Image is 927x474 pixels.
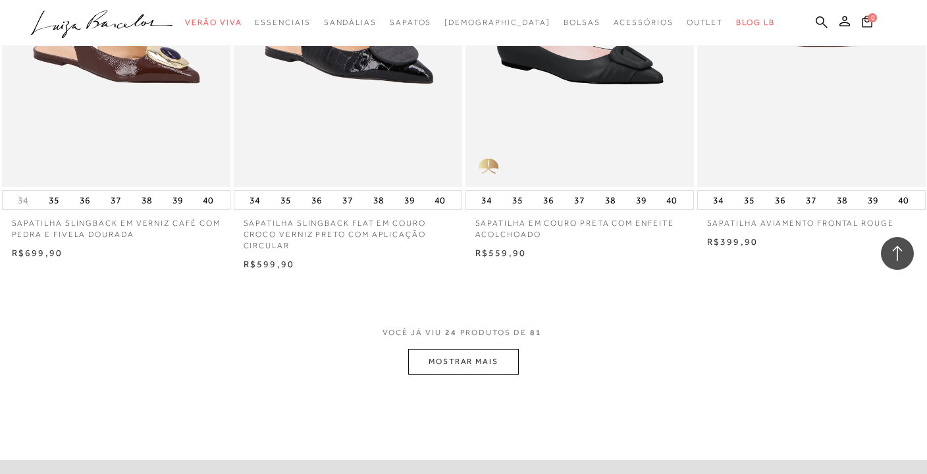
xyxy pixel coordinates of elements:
button: 35 [740,191,758,209]
button: 37 [338,191,357,209]
button: 38 [138,191,156,209]
span: 81 [530,328,542,337]
a: SAPATILHA SLINGBACK EM VERNIZ CAFÉ COM PEDRA E FIVELA DOURADA [2,210,230,240]
button: 36 [771,191,789,209]
a: BLOG LB [736,11,774,35]
span: 24 [445,328,457,337]
span: Acessórios [614,18,674,27]
span: R$699,90 [12,248,63,258]
button: 40 [662,191,681,209]
button: 40 [199,191,217,209]
button: 40 [894,191,913,209]
button: 35 [45,191,63,209]
a: SAPATILHA AVIAMENTO FRONTAL ROUGE [697,210,926,229]
button: 36 [539,191,558,209]
a: SAPATILHA SLINGBACK FLAT EM COURO CROCO VERNIZ PRETO COM APLICAÇÃO CIRCULAR [234,210,462,251]
span: Bolsas [564,18,600,27]
button: 38 [833,191,851,209]
a: categoryNavScreenReaderText [614,11,674,35]
button: 36 [307,191,326,209]
button: 36 [76,191,94,209]
span: R$599,90 [244,259,295,269]
button: 39 [864,191,882,209]
button: 39 [400,191,419,209]
a: categoryNavScreenReaderText [324,11,377,35]
span: [DEMOGRAPHIC_DATA] [444,18,550,27]
button: 34 [709,191,728,209]
span: 0 [868,13,877,22]
a: categoryNavScreenReaderText [390,11,431,35]
span: VOCÊ JÁ VIU PRODUTOS DE [383,328,545,337]
a: categoryNavScreenReaderText [687,11,724,35]
button: 0 [858,14,876,32]
span: BLOG LB [736,18,774,27]
button: 35 [277,191,295,209]
span: R$399,90 [707,236,758,247]
button: 39 [632,191,650,209]
span: Sandálias [324,18,377,27]
span: Essenciais [255,18,310,27]
button: 34 [246,191,264,209]
button: MOSTRAR MAIS [408,349,519,375]
button: 34 [477,191,496,209]
a: categoryNavScreenReaderText [564,11,600,35]
span: Sapatos [390,18,431,27]
img: golden_caliandra_v6.png [465,147,512,187]
a: categoryNavScreenReaderText [255,11,310,35]
button: 37 [570,191,589,209]
button: 40 [431,191,449,209]
button: 38 [601,191,620,209]
button: 34 [14,194,32,207]
button: 38 [369,191,388,209]
span: Outlet [687,18,724,27]
a: SAPATILHA EM COURO PRETA COM ENFEITE ACOLCHOADO [465,210,694,240]
button: 37 [107,191,125,209]
a: noSubCategoriesText [444,11,550,35]
span: R$559,90 [475,248,527,258]
button: 39 [169,191,187,209]
button: 35 [508,191,527,209]
a: categoryNavScreenReaderText [185,11,242,35]
button: 37 [802,191,820,209]
span: Verão Viva [185,18,242,27]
